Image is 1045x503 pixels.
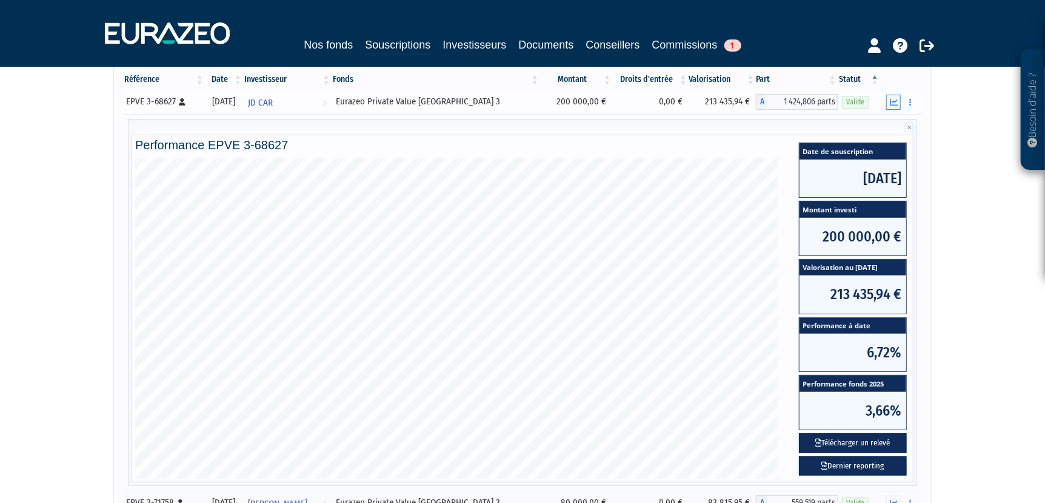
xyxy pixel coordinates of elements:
div: [DATE] [209,95,239,108]
th: Statut : activer pour trier la colonne par ordre d&eacute;croissant [838,69,880,90]
a: Dernier reporting [799,456,907,476]
span: A [756,94,768,110]
span: 6,72% [800,334,906,371]
span: Performance à date [800,318,906,334]
span: 3,66% [800,392,906,430]
span: 1 [724,39,741,52]
th: Montant: activer pour trier la colonne par ordre croissant [540,69,612,90]
a: Conseillers [586,36,640,53]
span: Valorisation au [DATE] [800,260,906,276]
th: Référence : activer pour trier la colonne par ordre croissant [123,69,205,90]
th: Part: activer pour trier la colonne par ordre croissant [756,69,838,90]
span: 200 000,00 € [800,218,906,255]
div: A - Eurazeo Private Value Europe 3 [756,94,838,110]
img: 1732889491-logotype_eurazeo_blanc_rvb.png [105,22,230,44]
a: Documents [519,36,574,53]
div: Eurazeo Private Value [GEOGRAPHIC_DATA] 3 [336,95,536,108]
span: JD CAR [248,92,273,114]
a: Commissions1 [652,36,741,53]
th: Investisseur: activer pour trier la colonne par ordre croissant [243,69,332,90]
div: EPVE 3-68627 [126,95,201,108]
th: Droits d'entrée: activer pour trier la colonne par ordre croissant [612,69,689,90]
span: 1 424,806 parts [768,94,838,110]
span: Montant investi [800,201,906,218]
th: Fonds: activer pour trier la colonne par ordre croissant [332,69,540,90]
span: [DATE] [800,160,906,197]
span: Date de souscription [800,143,906,160]
i: Voir l'investisseur [322,92,327,114]
a: JD CAR [243,90,332,114]
button: Télécharger un relevé [799,433,907,453]
td: 213 435,94 € [689,90,756,114]
a: Nos fonds [304,36,353,53]
p: Besoin d'aide ? [1026,55,1040,164]
h4: Performance EPVE 3-68627 [135,138,910,152]
i: [Français] Personne physique [179,98,185,106]
th: Valorisation: activer pour trier la colonne par ordre croissant [689,69,756,90]
span: Valide [842,96,869,108]
span: 213 435,94 € [800,275,906,313]
td: 200 000,00 € [540,90,612,114]
td: 0,00 € [612,90,689,114]
a: Souscriptions [365,36,430,55]
a: Investisseurs [442,36,506,53]
span: Performance fonds 2025 [800,376,906,392]
th: Date: activer pour trier la colonne par ordre croissant [205,69,243,90]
